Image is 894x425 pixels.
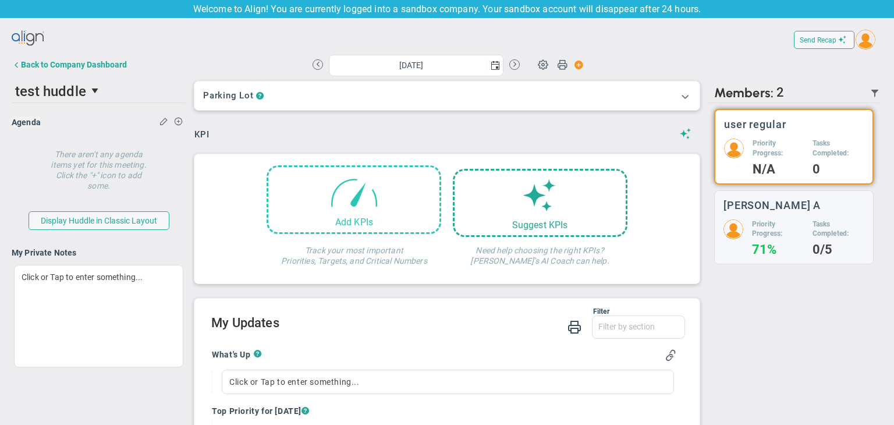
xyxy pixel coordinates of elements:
[212,406,676,416] h4: Top Priority for [DATE]
[47,141,151,191] h4: There aren't any agenda items yet for this meeting. Click the "+" icon to add some.
[800,36,836,44] span: Send Recap
[212,349,253,360] h4: What's Up
[724,139,744,158] img: 210392.Person.photo
[724,119,786,130] h3: user regular
[222,370,674,394] div: Click or Tap to enter something...
[680,128,691,139] span: Suggestions (AI Feature)
[870,88,879,98] span: Filter Updated Members
[12,53,127,76] button: Back to Company Dashboard
[557,59,567,75] span: Print Huddle
[267,237,441,266] h4: Track your most important Priorities, Targets, and Critical Numbers
[203,90,253,101] h3: Parking Lot
[14,265,183,367] div: Click or Tap to enter something...
[453,237,627,266] h4: Need help choosing the right KPIs? [PERSON_NAME]'s AI Coach can help.
[15,83,86,100] span: test huddle
[12,118,41,127] span: Agenda
[211,316,685,332] h2: My Updates
[593,316,684,337] input: Filter by section
[532,53,554,75] span: Huddle Settings
[12,247,186,258] h4: My Private Notes
[194,129,209,140] span: KPI
[86,81,106,101] span: select
[21,60,127,69] div: Back to Company Dashboard
[268,217,439,228] div: Add KPIs
[211,307,609,316] div: Filter
[753,164,804,175] h4: N/A
[714,85,774,101] span: Members:
[752,245,804,255] h4: 71%
[569,57,584,73] span: Action Button
[487,55,503,76] span: select
[12,27,45,50] img: align-logo.svg
[752,219,804,239] h5: Priority Progress:
[813,139,864,158] h5: Tasks Completed:
[813,245,864,255] h4: 0/5
[455,219,626,231] div: Suggest KPIs
[776,85,784,101] span: 2
[813,219,864,239] h5: Tasks Completed:
[753,139,804,158] h5: Priority Progress:
[856,30,875,49] img: 210392.Person.photo
[29,211,169,230] button: Display Huddle in Classic Layout
[723,219,743,239] img: 202891.Person.photo
[723,200,821,211] h3: [PERSON_NAME] A
[794,31,854,49] button: Send Recap
[567,319,581,334] span: Print My Huddle Updates
[813,164,864,175] h4: 0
